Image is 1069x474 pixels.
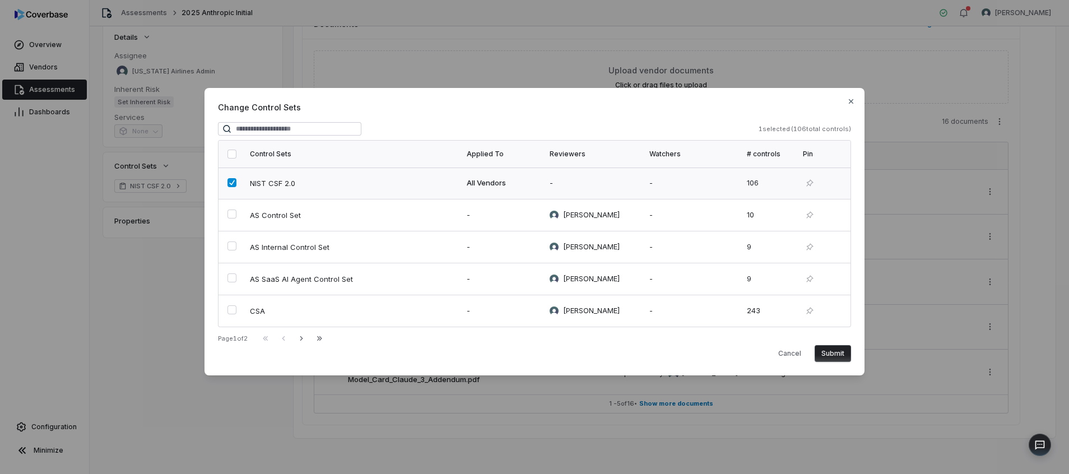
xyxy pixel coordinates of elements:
[218,334,248,343] div: Page 1 of 2
[740,231,796,263] td: 9
[563,210,620,221] span: [PERSON_NAME]
[740,263,796,295] td: 9
[759,125,790,133] span: 1 selected
[740,295,796,327] td: 243
[467,274,470,283] span: -
[649,210,653,219] span: -
[550,211,559,220] img: Raquel Wilson avatar
[467,306,470,315] span: -
[563,273,620,285] span: [PERSON_NAME]
[467,178,506,187] span: All Vendors
[550,178,553,187] span: -
[467,150,536,159] div: Applied To
[649,274,653,283] span: -
[250,242,329,252] span: AS Internal Control Set
[815,345,851,362] button: Submit
[250,150,453,159] div: Control Sets
[563,241,620,253] span: [PERSON_NAME]
[550,275,559,284] img: Raquel Wilson avatar
[563,305,620,317] span: [PERSON_NAME]
[550,150,636,159] div: Reviewers
[649,306,653,315] span: -
[250,210,301,220] span: AS Control Set
[803,150,842,159] div: Pin
[250,274,353,284] span: AS SaaS AI Agent Control Set
[467,210,470,219] span: -
[771,345,808,362] button: Cancel
[740,199,796,231] td: 10
[218,101,851,113] span: Change Control Sets
[740,168,796,199] td: 106
[649,150,734,159] div: Watchers
[747,150,789,159] div: # controls
[550,306,559,315] img: Raquel Wilson avatar
[467,242,470,251] span: -
[791,125,851,133] span: ( 106 total controls)
[250,178,295,188] span: NIST CSF 2.0
[250,306,265,316] span: CSA
[550,243,559,252] img: Raquel Wilson avatar
[649,242,653,251] span: -
[649,178,653,187] span: -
